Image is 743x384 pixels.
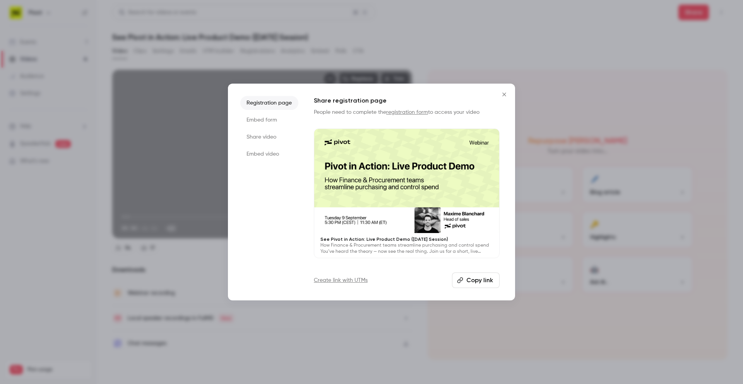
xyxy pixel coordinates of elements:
li: Registration page [240,96,298,110]
li: Embed video [240,147,298,161]
li: Share video [240,130,298,144]
p: See Pivot in Action: Live Product Demo ([DATE] Session) [320,236,493,242]
li: Embed form [240,113,298,127]
p: How Finance & Procurement teams streamline purchasing and control spend You’ve heard the theory —... [320,242,493,255]
button: Copy link [452,273,500,288]
a: See Pivot in Action: Live Product Demo ([DATE] Session)How Finance & Procurement teams streamline... [314,129,500,258]
h1: Share registration page [314,96,500,105]
button: Close [496,87,512,102]
a: Create link with UTMs [314,276,368,284]
p: People need to complete the to access your video [314,108,500,116]
a: registration form [386,110,428,115]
